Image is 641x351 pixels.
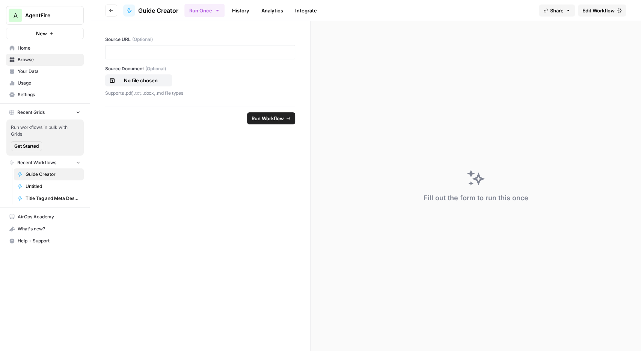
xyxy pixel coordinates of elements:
span: Guide Creator [138,6,178,15]
span: (Optional) [132,36,153,43]
a: Settings [6,89,84,101]
span: Help + Support [18,238,80,244]
span: Settings [18,91,80,98]
a: History [228,5,254,17]
button: Recent Grids [6,107,84,118]
a: Usage [6,77,84,89]
button: Get Started [11,141,42,151]
span: Guide Creator [26,171,80,178]
a: Integrate [291,5,321,17]
span: Title Tag and Meta Description [26,195,80,202]
span: Home [18,45,80,51]
a: Untitled [14,180,84,192]
a: AirOps Academy [6,211,84,223]
span: Your Data [18,68,80,75]
span: Share [550,7,564,14]
button: No file chosen [105,74,172,86]
span: (Optional) [145,65,166,72]
button: Share [539,5,575,17]
span: Run workflows in bulk with Grids [11,124,79,138]
span: Recent Workflows [17,159,56,166]
span: AgentFire [25,12,71,19]
span: A [14,11,18,20]
span: Edit Workflow [582,7,615,14]
a: Browse [6,54,84,66]
a: Analytics [257,5,288,17]
span: New [36,30,47,37]
span: AirOps Academy [18,213,80,220]
span: Browse [18,56,80,63]
p: Supports .pdf, .txt, .docx, .md file types [105,89,295,97]
button: Workspace: AgentFire [6,6,84,25]
button: Help + Support [6,235,84,247]
label: Source Document [105,65,295,72]
div: What's new? [6,223,83,235]
div: Fill out the form to run this once [423,193,528,203]
span: Untitled [26,183,80,190]
span: Recent Grids [17,109,45,116]
a: Home [6,42,84,54]
a: Guide Creator [14,168,84,180]
a: Edit Workflow [578,5,626,17]
a: Guide Creator [123,5,178,17]
button: Recent Workflows [6,157,84,168]
p: No file chosen [117,77,165,84]
a: Title Tag and Meta Description [14,192,84,204]
span: Usage [18,80,80,86]
span: Run Workflow [252,115,284,122]
button: Run Once [184,4,225,17]
button: New [6,28,84,39]
button: What's new? [6,223,84,235]
span: Get Started [14,143,39,150]
button: Run Workflow [247,112,295,124]
label: Source URL [105,36,295,43]
a: Your Data [6,65,84,77]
